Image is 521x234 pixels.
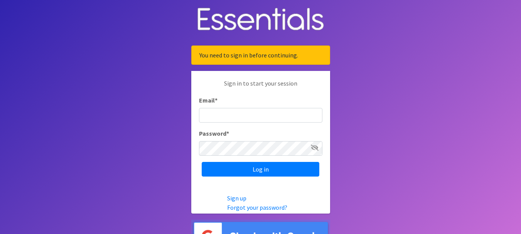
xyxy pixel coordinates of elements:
div: You need to sign in before continuing. [191,45,330,65]
a: Forgot your password? [227,204,287,211]
a: Sign up [227,194,246,202]
label: Password [199,129,229,138]
abbr: required [226,130,229,137]
p: Sign in to start your session [199,79,322,96]
label: Email [199,96,218,105]
input: Log in [202,162,319,177]
abbr: required [215,96,218,104]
